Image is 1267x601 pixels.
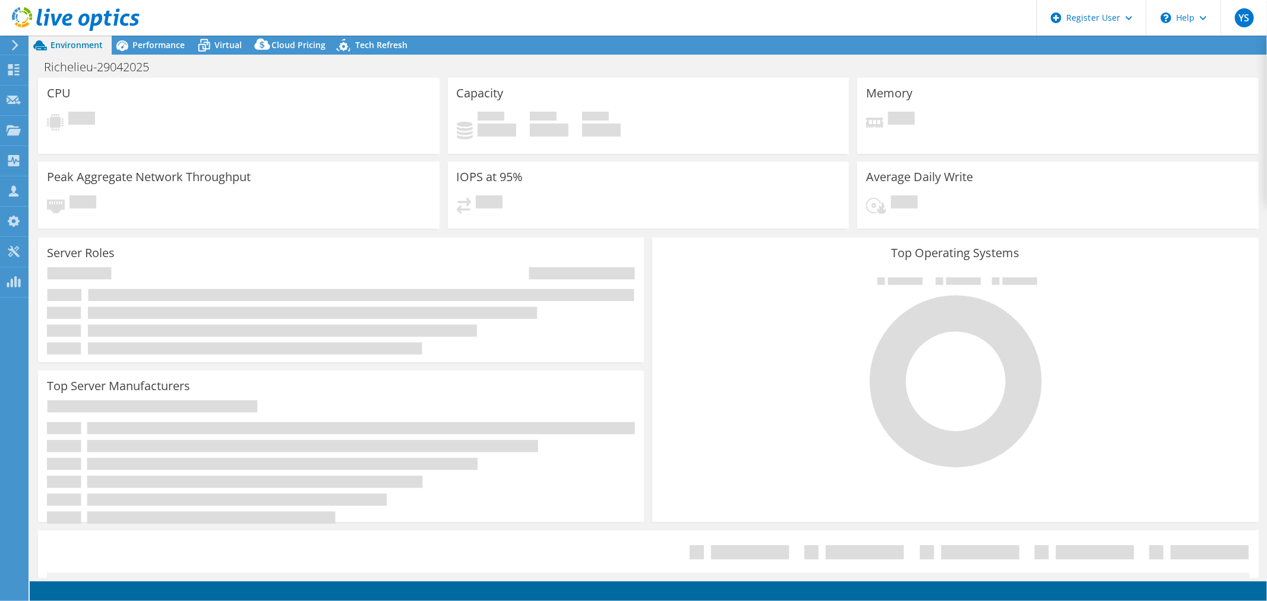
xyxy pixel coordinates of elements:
[47,246,115,260] h3: Server Roles
[476,195,503,211] span: Pending
[866,87,912,100] h3: Memory
[69,195,96,211] span: Pending
[478,124,516,137] h4: 0 GiB
[582,124,621,137] h4: 0 GiB
[530,124,568,137] h4: 0 GiB
[530,112,557,124] span: Free
[891,195,918,211] span: Pending
[582,112,609,124] span: Total
[47,170,251,184] h3: Peak Aggregate Network Throughput
[457,87,504,100] h3: Capacity
[478,112,504,124] span: Used
[47,87,71,100] h3: CPU
[132,39,185,50] span: Performance
[214,39,242,50] span: Virtual
[47,379,190,393] h3: Top Server Manufacturers
[661,246,1249,260] h3: Top Operating Systems
[50,39,103,50] span: Environment
[355,39,407,50] span: Tech Refresh
[68,112,95,128] span: Pending
[1235,8,1254,27] span: YS
[1161,12,1171,23] svg: \n
[888,112,915,128] span: Pending
[271,39,326,50] span: Cloud Pricing
[866,170,973,184] h3: Average Daily Write
[39,61,168,74] h1: Richelieu-29042025
[457,170,523,184] h3: IOPS at 95%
